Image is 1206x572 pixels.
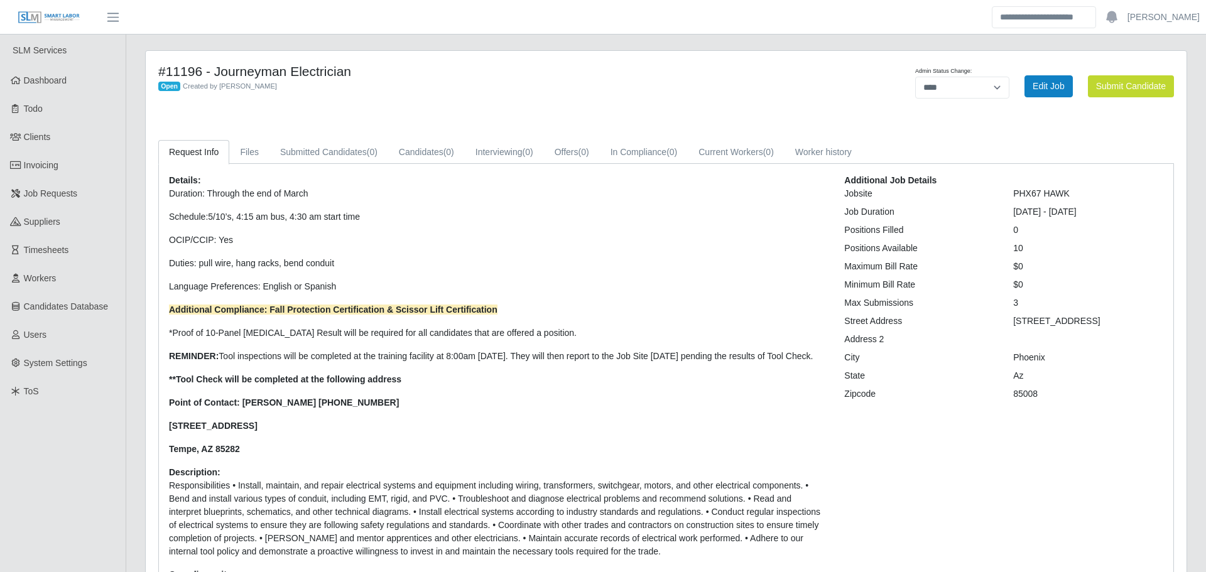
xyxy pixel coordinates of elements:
div: Positions Filled [835,224,1004,237]
a: Files [229,140,269,165]
span: Duties: pull wire, hang racks, bend conduit [169,258,334,268]
p: OCIP/CCIP: Yes [169,234,825,247]
strong: Point of Contact: [PERSON_NAME] [PHONE_NUMBER] [169,397,399,407]
span: (0) [523,147,533,157]
p: Schedule: [169,210,825,224]
span: Todo [24,104,43,114]
span: Suppliers [24,217,60,227]
span: Clients [24,132,51,142]
div: 85008 [1004,387,1173,401]
span: Invoicing [24,160,58,170]
span: Dashboard [24,75,67,85]
span: Timesheets [24,245,69,255]
div: Zipcode [835,387,1004,401]
strong: [STREET_ADDRESS] [169,421,258,431]
div: Max Submissions [835,296,1004,310]
div: 0 [1004,224,1173,237]
h4: #11196 - Journeyman Electrician [158,63,743,79]
p: Responsibilities • Install, maintain, and repair electrical systems and equipment including wirin... [169,479,825,558]
div: Phoenix [1004,351,1173,364]
a: Candidates [388,140,465,165]
a: [PERSON_NAME] [1127,11,1200,24]
div: Address 2 [835,333,1004,346]
div: Maximum Bill Rate [835,260,1004,273]
b: Description: [169,467,220,477]
div: Minimum Bill Rate [835,278,1004,291]
span: (0) [666,147,677,157]
div: 10 [1004,242,1173,255]
div: Job Duration [835,205,1004,219]
div: 3 [1004,296,1173,310]
span: Created by [PERSON_NAME] [183,82,277,90]
a: Offers [544,140,600,165]
div: $0 [1004,278,1173,291]
span: System Settings [24,358,87,368]
span: Users [24,330,47,340]
strong: Tempe, AZ 85282 [169,444,240,454]
p: *Proof of 10-Panel [MEDICAL_DATA] Result will be required for all candidates that are offered a p... [169,326,825,340]
b: Details: [169,175,201,185]
p: Language Preferences: English or Spanish [169,280,825,293]
div: Street Address [835,315,1004,328]
a: In Compliance [600,140,688,165]
span: (0) [367,147,378,157]
div: [STREET_ADDRESS] [1004,315,1173,328]
span: Candidates Database [24,301,109,311]
button: Submit Candidate [1088,75,1174,97]
div: Positions Available [835,242,1004,255]
span: Job Requests [24,188,78,198]
span: (0) [763,147,774,157]
strong: Additional Compliance: Fall Protection Certification & Scissor Lift Certification [169,305,497,315]
div: PHX67 HAWK [1004,187,1173,200]
a: Edit Job [1024,75,1073,97]
span: (0) [579,147,589,157]
span: SLM Services [13,45,67,55]
span: Open [158,82,180,92]
a: Current Workers [688,140,785,165]
div: $0 [1004,260,1173,273]
a: Worker history [785,140,862,165]
p: Tool inspections will be completed at the training facility at 8:00am [DATE]. They will then repo... [169,350,825,363]
span: ToS [24,386,39,396]
img: SLM Logo [18,11,80,24]
a: Request Info [158,140,229,165]
span: 5/10’s, 4:15 am bus, 4:30 am start time [208,212,360,222]
strong: REMINDER: [169,351,219,361]
div: [DATE] - [DATE] [1004,205,1173,219]
div: City [835,351,1004,364]
b: Additional Job Details [844,175,937,185]
input: Search [992,6,1096,28]
div: Az [1004,369,1173,382]
div: Jobsite [835,187,1004,200]
label: Admin Status Change: [915,67,972,76]
strong: **Tool Check will be completed at the following address [169,374,401,384]
p: Duration: Through the end of March [169,187,825,200]
span: Workers [24,273,57,283]
a: Submitted Candidates [269,140,388,165]
div: State [835,369,1004,382]
a: Interviewing [465,140,544,165]
span: (0) [443,147,454,157]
